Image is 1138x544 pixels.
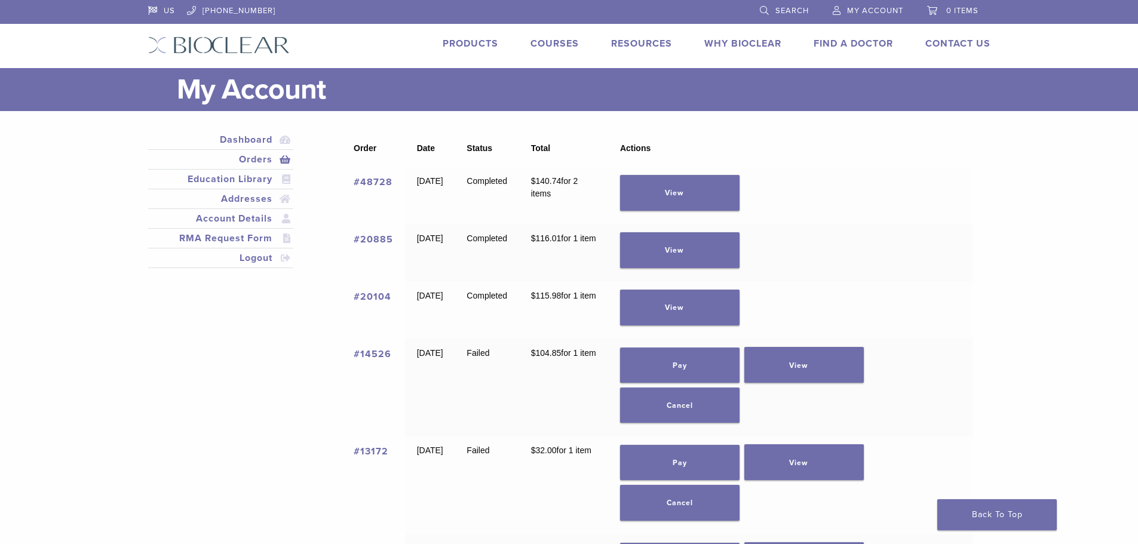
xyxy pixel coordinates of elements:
[455,436,519,533] td: Failed
[620,445,740,480] a: Pay for order 13172
[531,176,536,186] span: $
[946,6,979,16] span: 0 items
[151,133,292,147] a: Dashboard
[519,167,608,224] td: for 2 items
[354,348,391,360] a: View order number 14526
[530,38,579,50] a: Courses
[455,167,519,224] td: Completed
[151,172,292,186] a: Education Library
[620,143,651,153] span: Actions
[847,6,903,16] span: My Account
[455,281,519,339] td: Completed
[148,36,290,54] img: Bioclear
[519,436,608,533] td: for 1 item
[354,233,393,245] a: View order number 20885
[925,38,990,50] a: Contact Us
[620,290,740,325] a: View order 20104
[151,152,292,167] a: Orders
[531,233,562,243] span: 116.01
[744,347,864,383] a: View order 14526
[417,176,443,186] time: [DATE]
[531,291,536,300] span: $
[519,224,608,281] td: for 1 item
[151,251,292,265] a: Logout
[531,176,562,186] span: 140.74
[620,348,740,383] a: Pay for order 14526
[467,143,492,153] span: Status
[531,348,562,358] span: 104.85
[177,68,990,111] h1: My Account
[704,38,781,50] a: Why Bioclear
[443,38,498,50] a: Products
[531,445,536,455] span: $
[354,176,392,188] a: View order number 48728
[354,143,376,153] span: Order
[455,339,519,436] td: Failed
[611,38,672,50] a: Resources
[151,211,292,226] a: Account Details
[148,130,294,282] nav: Account pages
[417,348,443,358] time: [DATE]
[620,175,740,211] a: View order 48728
[417,445,443,455] time: [DATE]
[531,143,550,153] span: Total
[151,231,292,245] a: RMA Request Form
[455,224,519,281] td: Completed
[519,281,608,339] td: for 1 item
[620,388,740,423] a: Cancel order 14526
[417,291,443,300] time: [DATE]
[519,339,608,436] td: for 1 item
[417,233,443,243] time: [DATE]
[814,38,893,50] a: Find A Doctor
[151,192,292,206] a: Addresses
[531,233,536,243] span: $
[417,143,435,153] span: Date
[744,444,864,480] a: View order 13172
[531,445,557,455] span: 32.00
[620,232,740,268] a: View order 20885
[775,6,809,16] span: Search
[937,499,1057,530] a: Back To Top
[354,291,391,303] a: View order number 20104
[531,348,536,358] span: $
[531,291,562,300] span: 115.98
[354,445,388,457] a: View order number 13172
[620,485,740,520] a: Cancel order 13172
